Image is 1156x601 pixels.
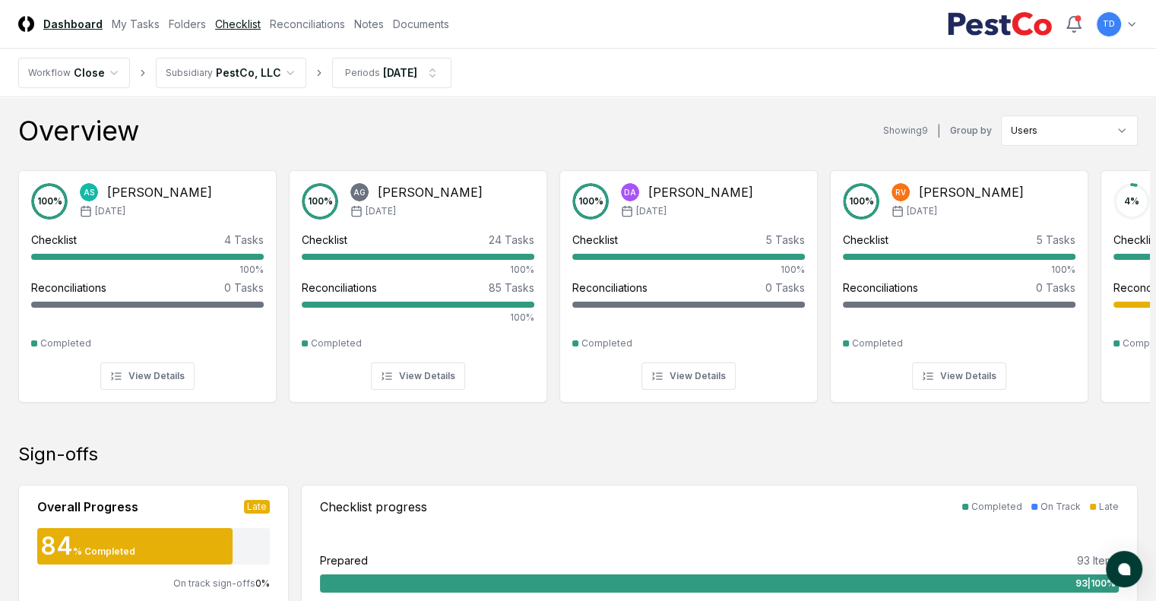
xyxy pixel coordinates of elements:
img: PestCo logo [947,12,1053,36]
div: 5 Tasks [1037,232,1075,248]
span: DA [624,187,636,198]
div: Overall Progress [37,498,138,516]
a: 100%RV[PERSON_NAME][DATE]Checklist5 Tasks100%Reconciliations0 TasksCompletedView Details [830,158,1088,403]
div: [PERSON_NAME] [648,183,753,201]
div: 0 Tasks [1036,280,1075,296]
div: 100% [302,311,534,324]
span: AS [84,187,94,198]
a: 100%AS[PERSON_NAME][DATE]Checklist4 Tasks100%Reconciliations0 TasksCompletedView Details [18,158,277,403]
div: Prepared [320,552,368,568]
div: 100% [302,263,534,277]
div: 100% [843,263,1075,277]
button: View Details [100,362,195,390]
span: [DATE] [95,204,125,218]
div: % Completed [73,545,135,558]
div: Checklist [31,232,77,248]
div: Reconciliations [31,280,106,296]
span: 93 | 100 % [1075,577,1116,590]
div: Completed [971,500,1022,514]
div: Sign-offs [18,442,1138,467]
div: 93 Items [1077,552,1119,568]
div: 0 Tasks [765,280,805,296]
div: [PERSON_NAME] [378,183,483,201]
div: On Track [1040,500,1081,514]
div: Overview [18,115,139,146]
div: 24 Tasks [489,232,534,248]
div: Completed [581,337,632,350]
span: [DATE] [636,204,667,218]
button: View Details [912,362,1006,390]
span: RV [895,187,906,198]
nav: breadcrumb [18,58,451,88]
div: Late [244,500,270,514]
div: Showing 9 [883,124,928,138]
a: Reconciliations [270,16,345,32]
div: 4 Tasks [224,232,264,248]
div: [PERSON_NAME] [919,183,1024,201]
span: 0 % [255,577,270,589]
img: Logo [18,16,34,32]
a: 100%AG[PERSON_NAME][DATE]Checklist24 Tasks100%Reconciliations85 Tasks100%CompletedView Details [289,158,547,403]
a: My Tasks [112,16,160,32]
button: View Details [641,362,736,390]
span: TD [1103,18,1115,30]
div: 100% [572,263,805,277]
span: On track sign-offs [173,577,255,589]
span: [DATE] [366,204,396,218]
button: atlas-launcher [1106,551,1142,587]
label: Group by [950,126,992,135]
div: Reconciliations [572,280,648,296]
div: Completed [311,337,362,350]
div: Completed [852,337,903,350]
a: Notes [354,16,384,32]
div: 0 Tasks [224,280,264,296]
button: View Details [371,362,465,390]
span: AG [353,187,366,198]
button: Periods[DATE] [332,58,451,88]
div: 85 Tasks [489,280,534,296]
div: | [937,123,941,139]
button: TD [1095,11,1123,38]
div: Late [1099,500,1119,514]
div: Workflow [28,66,71,80]
div: Checklist progress [320,498,427,516]
div: 5 Tasks [766,232,805,248]
div: Checklist [302,232,347,248]
div: Periods [345,66,380,80]
div: 100% [31,263,264,277]
div: Completed [40,337,91,350]
div: 84 [37,534,73,558]
a: Folders [169,16,206,32]
div: [PERSON_NAME] [107,183,212,201]
a: 100%DA[PERSON_NAME][DATE]Checklist5 Tasks100%Reconciliations0 TasksCompletedView Details [559,158,818,403]
span: [DATE] [907,204,937,218]
a: Documents [393,16,449,32]
div: Subsidiary [166,66,213,80]
div: Checklist [572,232,618,248]
a: Checklist [215,16,261,32]
div: Reconciliations [302,280,377,296]
div: Checklist [843,232,888,248]
div: Reconciliations [843,280,918,296]
div: [DATE] [383,65,417,81]
a: Dashboard [43,16,103,32]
